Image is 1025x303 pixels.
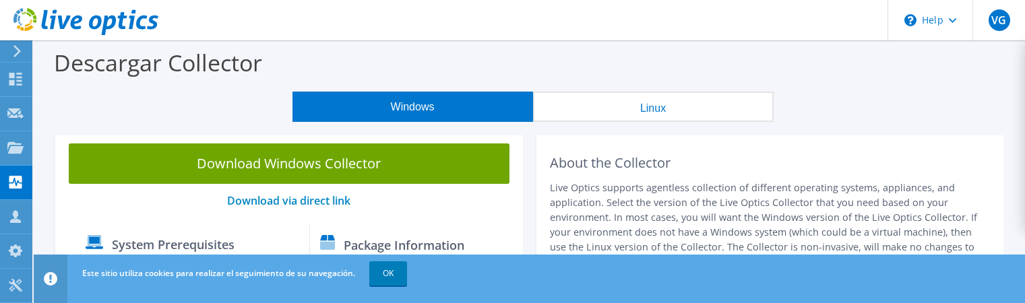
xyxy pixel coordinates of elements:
label: Package Information [344,238,464,252]
label: System Prerequisites [112,238,235,251]
label: Descargar Collector [54,47,262,78]
span: VG [989,9,1010,31]
a: Download Windows Collector [69,143,509,184]
span: Este sitio utiliza cookies para realizar el seguimiento de su navegación. [82,267,355,279]
a: OK [369,261,407,285]
button: Linux [533,92,774,122]
p: Live Optics supports agentless collection of different operating systems, appliances, and applica... [550,180,991,269]
button: Windows [292,92,533,122]
a: Download via direct link [227,193,350,208]
svg: \n [904,14,917,26]
h2: About the Collector [550,155,991,171]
